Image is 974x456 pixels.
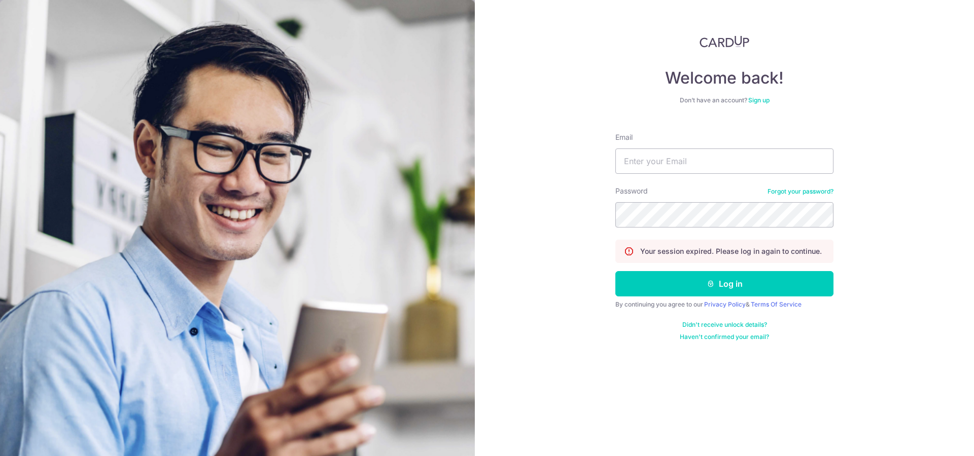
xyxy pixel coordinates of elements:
input: Enter your Email [615,148,833,174]
a: Didn't receive unlock details? [682,321,767,329]
div: By continuing you agree to our & [615,300,833,309]
p: Your session expired. Please log in again to continue. [640,246,822,256]
button: Log in [615,271,833,296]
a: Sign up [748,96,770,104]
a: Privacy Policy [704,300,746,308]
label: Email [615,132,633,142]
label: Password [615,186,648,196]
a: Haven't confirmed your email? [680,333,769,341]
a: Terms Of Service [751,300,802,308]
h4: Welcome back! [615,68,833,88]
a: Forgot your password? [768,187,833,196]
img: CardUp Logo [700,35,749,48]
div: Don’t have an account? [615,96,833,104]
